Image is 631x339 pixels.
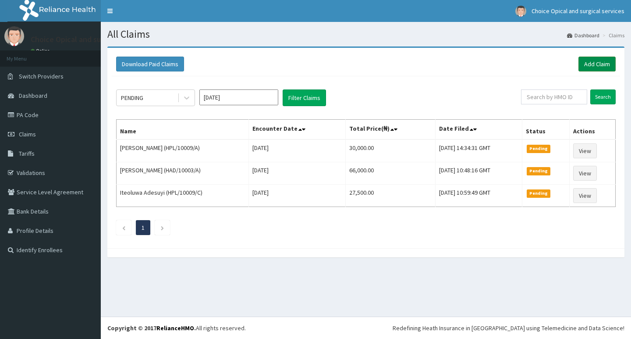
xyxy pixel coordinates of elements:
td: [DATE] [249,162,346,185]
div: Redefining Heath Insurance in [GEOGRAPHIC_DATA] using Telemedicine and Data Science! [393,324,624,332]
td: [DATE] 14:34:31 GMT [436,139,522,162]
th: Status [522,120,569,140]
strong: Copyright © 2017 . [107,324,196,332]
span: Dashboard [19,92,47,100]
th: Actions [570,120,616,140]
img: User Image [4,26,24,46]
th: Encounter Date [249,120,346,140]
td: [DATE] 10:48:16 GMT [436,162,522,185]
th: Name [117,120,249,140]
span: Claims [19,130,36,138]
a: View [573,166,597,181]
td: [PERSON_NAME] (HPL/10009/A) [117,139,249,162]
a: View [573,188,597,203]
a: View [573,143,597,158]
span: Pending [527,189,551,197]
button: Filter Claims [283,89,326,106]
img: User Image [515,6,526,17]
td: [DATE] [249,185,346,207]
td: [DATE] 10:59:49 GMT [436,185,522,207]
a: Previous page [122,224,126,232]
a: Next page [160,224,164,232]
td: 66,000.00 [346,162,436,185]
input: Search by HMO ID [521,89,587,104]
li: Claims [600,32,624,39]
a: Page 1 is your current page [142,224,145,232]
td: [DATE] [249,139,346,162]
a: Dashboard [567,32,599,39]
td: 30,000.00 [346,139,436,162]
a: Add Claim [578,57,616,71]
td: Iteoluwa Adesuyi (HPL/10009/C) [117,185,249,207]
span: Pending [527,145,551,153]
a: RelianceHMO [156,324,194,332]
a: Online [31,48,52,54]
span: Tariffs [19,150,35,157]
td: 27,500.00 [346,185,436,207]
p: Choice Opical and surgical services [31,36,149,43]
footer: All rights reserved. [101,317,631,339]
h1: All Claims [107,29,624,40]
span: Switch Providers [19,72,64,80]
input: Select Month and Year [199,89,278,105]
span: Pending [527,167,551,175]
td: [PERSON_NAME] (HAD/10003/A) [117,162,249,185]
div: PENDING [121,93,143,102]
th: Date Filed [436,120,522,140]
button: Download Paid Claims [116,57,184,71]
input: Search [590,89,616,104]
span: Choice Opical and surgical services [532,7,624,15]
th: Total Price(₦) [346,120,436,140]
